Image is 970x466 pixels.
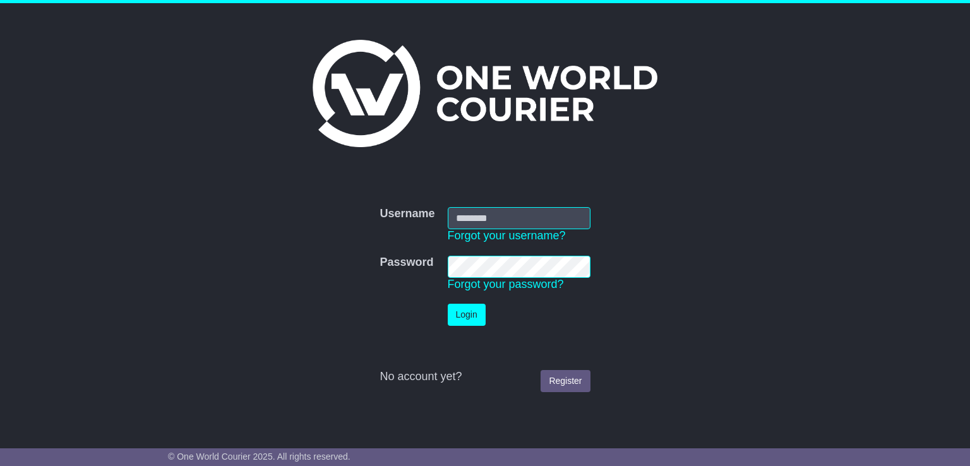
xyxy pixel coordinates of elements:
[541,370,590,392] a: Register
[168,451,350,462] span: © One World Courier 2025. All rights reserved.
[380,370,590,384] div: No account yet?
[313,40,657,147] img: One World
[448,229,566,242] a: Forgot your username?
[448,304,486,326] button: Login
[448,278,564,290] a: Forgot your password?
[380,207,434,221] label: Username
[380,256,433,270] label: Password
